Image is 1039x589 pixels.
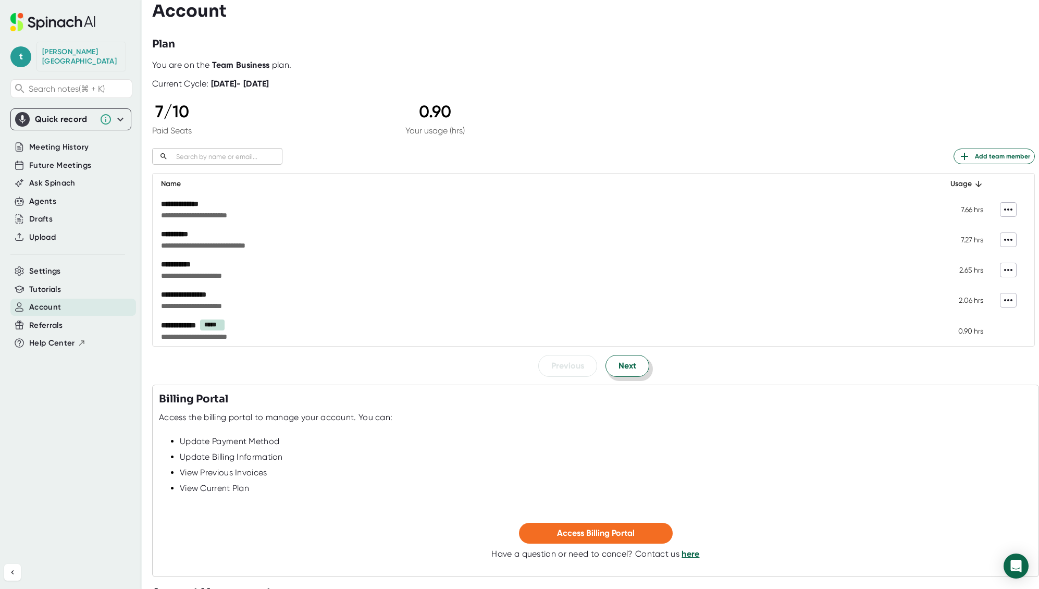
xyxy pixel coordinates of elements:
[29,177,76,189] button: Ask Spinach
[929,225,992,255] td: 7.27 hrs
[682,549,699,559] a: here
[605,355,649,377] button: Next
[29,265,61,277] button: Settings
[29,337,86,349] button: Help Center
[29,320,63,332] button: Referrals
[929,194,992,225] td: 7.66 hrs
[180,436,1032,447] div: Update Payment Method
[15,109,127,130] div: Quick record
[519,523,673,544] button: Access Billing Portal
[538,355,597,377] button: Previous
[172,151,282,163] input: Search by name or email...
[29,159,91,171] button: Future Meetings
[619,360,636,372] span: Next
[491,549,699,559] div: Have a question or need to cancel? Contact us
[180,483,1032,494] div: View Current Plan
[180,452,1032,462] div: Update Billing Information
[161,178,920,190] div: Name
[4,564,21,581] button: Collapse sidebar
[212,60,270,70] b: Team Business
[929,285,992,315] td: 2.06 hrs
[958,150,1030,163] span: Add team member
[929,315,992,346] td: 0.90 hrs
[29,337,75,349] span: Help Center
[1004,554,1029,579] div: Open Intercom Messenger
[152,102,192,121] div: 7 / 10
[42,47,120,66] div: Todd Ramsburg
[557,528,635,538] span: Access Billing Portal
[29,231,56,243] button: Upload
[29,301,61,313] button: Account
[405,126,465,136] div: Your usage (hrs)
[180,468,1032,478] div: View Previous Invoices
[29,284,61,296] button: Tutorials
[937,178,983,190] div: Usage
[152,126,192,136] div: Paid Seats
[152,60,1035,70] div: You are on the plan.
[929,255,992,285] td: 2.65 hrs
[29,195,56,207] button: Agents
[29,141,89,153] button: Meeting History
[159,412,392,423] div: Access the billing portal to manage your account. You can:
[551,360,584,372] span: Previous
[159,391,228,407] h3: Billing Portal
[954,149,1035,164] button: Add team member
[405,102,465,121] div: 0.90
[211,79,269,89] b: [DATE] - [DATE]
[152,36,175,52] h3: Plan
[152,1,227,21] h3: Account
[35,114,94,125] div: Quick record
[152,79,269,89] div: Current Cycle:
[29,84,129,94] span: Search notes (⌘ + K)
[29,213,53,225] button: Drafts
[10,46,31,67] span: t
